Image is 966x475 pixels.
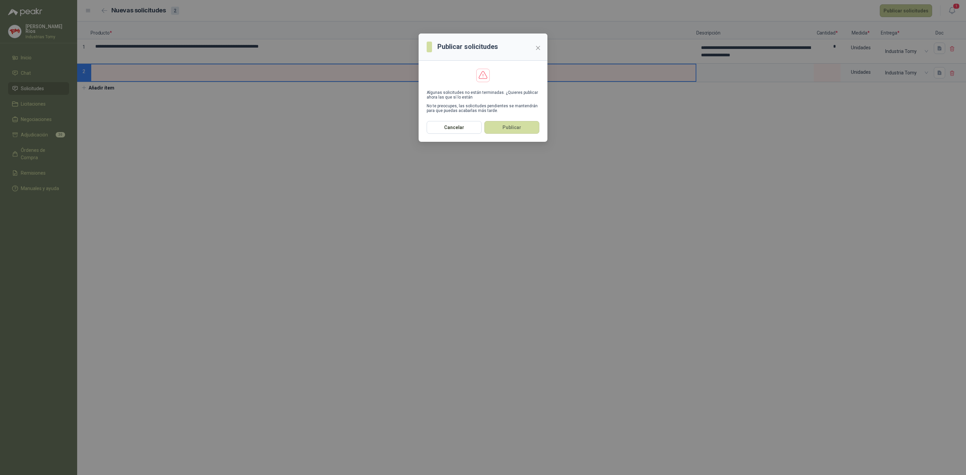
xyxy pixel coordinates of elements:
[484,121,539,134] button: Publicar
[427,104,539,113] p: No te preocupes, las solicitudes pendientes se mantendrán para que puedas acabarlas más tarde.
[535,45,541,51] span: close
[427,90,539,100] p: Algunas solicitudes no están terminadas. ¿Quieres publicar ahora las que sí lo están
[427,121,482,134] button: Cancelar
[533,43,543,53] button: Close
[437,42,498,52] h3: Publicar solicitudes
